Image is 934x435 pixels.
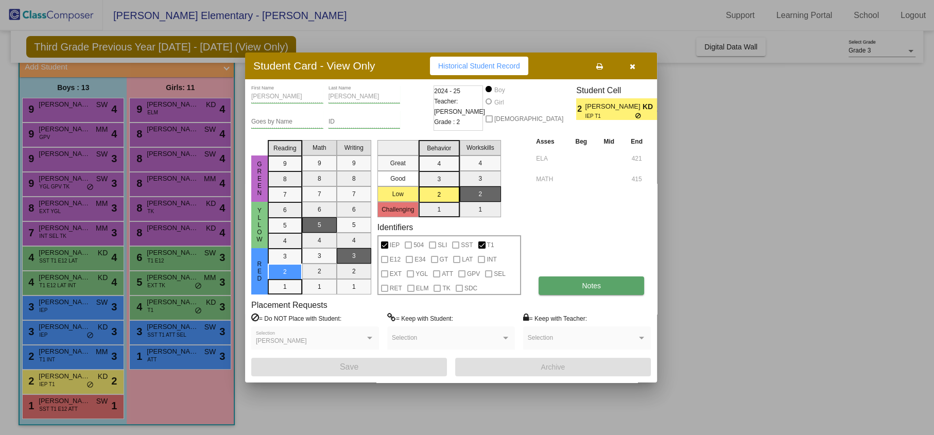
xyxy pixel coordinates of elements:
span: SDC [464,282,477,294]
button: Historical Student Record [430,57,528,75]
label: Identifiers [377,222,413,232]
span: GREEN [255,161,264,197]
span: LAT [462,253,473,266]
span: T1 [487,239,494,251]
th: End [622,136,651,147]
span: EXT [390,268,402,280]
label: Placement Requests [251,300,327,310]
span: ELM [416,282,429,294]
span: 504 [413,239,424,251]
span: IEP T1 [585,112,635,120]
th: Asses [533,136,567,147]
input: goes by name [251,118,323,126]
input: assessment [536,171,564,187]
span: SEL [494,268,506,280]
span: YGL [416,268,428,280]
h3: Student Card - View Only [253,59,375,72]
span: YLLOW [255,207,264,243]
th: Mid [595,136,622,147]
label: = Keep with Student: [387,313,453,323]
span: TK [442,282,450,294]
span: KD [643,101,657,112]
span: [DEMOGRAPHIC_DATA] [494,113,563,125]
span: 2 [657,103,666,115]
th: Beg [567,136,595,147]
span: INT [487,253,496,266]
h3: Student Cell [576,85,666,95]
button: Save [251,358,447,376]
span: Historical Student Record [438,62,520,70]
span: 2 [576,103,585,115]
span: Grade : 2 [434,117,460,127]
span: Save [340,362,358,371]
button: Archive [455,358,651,376]
span: GT [440,253,448,266]
span: SST [461,239,473,251]
button: Notes [539,276,644,295]
span: [PERSON_NAME] [585,101,643,112]
label: = Keep with Teacher: [523,313,587,323]
input: assessment [536,151,564,166]
span: SLI [438,239,447,251]
span: Teacher: [PERSON_NAME] [434,96,485,117]
span: RET [390,282,402,294]
div: Girl [494,98,504,107]
label: = Do NOT Place with Student: [251,313,341,323]
span: Archive [541,363,565,371]
span: E12 [390,253,401,266]
span: 2024 - 25 [434,86,460,96]
div: Boy [494,85,505,95]
span: IEP [390,239,400,251]
span: GPV [467,268,480,280]
span: Red [255,260,264,282]
span: E34 [414,253,425,266]
span: ATT [442,268,453,280]
span: [PERSON_NAME] [256,337,307,344]
span: Notes [582,282,601,290]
